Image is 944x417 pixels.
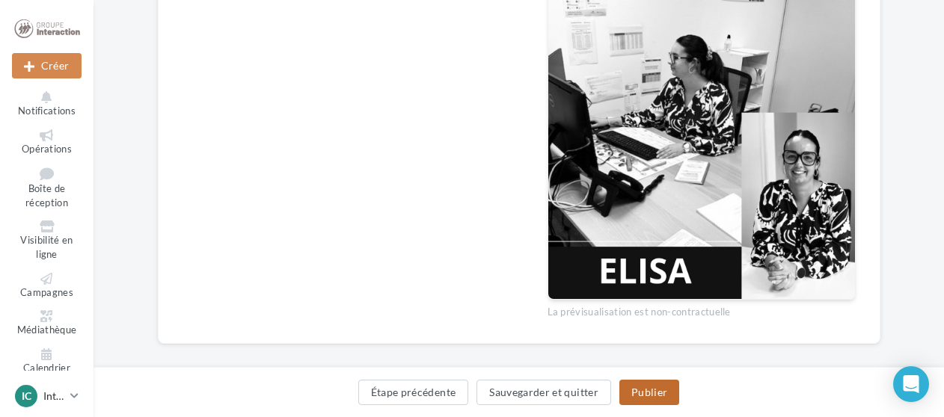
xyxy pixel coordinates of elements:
a: Opérations [12,126,82,158]
span: Boîte de réception [25,183,68,209]
span: Opérations [22,143,72,155]
button: Publier [619,380,679,405]
div: Nouvelle campagne [12,53,82,78]
span: Visibilité en ligne [20,235,73,261]
button: Sauvegarder et quitter [476,380,611,405]
p: Interaction CONCARNEAU [43,389,64,404]
button: Notifications [12,88,82,120]
span: Notifications [18,105,76,117]
span: Médiathèque [17,324,77,336]
a: Médiathèque [12,307,82,339]
span: Calendrier [23,362,70,374]
button: Créer [12,53,82,78]
a: Boîte de réception [12,164,82,211]
a: Calendrier [12,345,82,377]
div: Open Intercom Messenger [893,366,929,402]
a: Visibilité en ligne [12,217,82,263]
a: Campagnes [12,270,82,302]
button: Étape précédente [358,380,469,405]
span: Campagnes [20,286,73,298]
a: IC Interaction CONCARNEAU [12,382,82,410]
div: La prévisualisation est non-contractuelle [548,300,856,319]
span: IC [22,389,31,404]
